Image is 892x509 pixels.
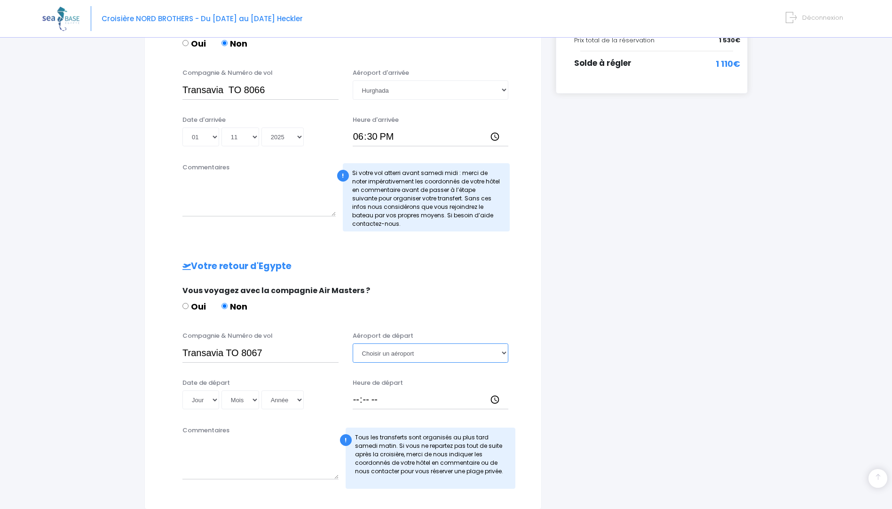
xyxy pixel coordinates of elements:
div: Tous les transferts sont organisés au plus tard samedi matin. Si vous ne repartez pas tout de sui... [346,428,516,489]
label: Compagnie & Numéro de vol [182,331,273,341]
input: Oui [182,40,189,46]
label: Heure d'arrivée [353,115,399,125]
label: Date de départ [182,378,230,388]
label: Commentaires [182,426,229,435]
span: 1 110€ [716,57,740,70]
label: Non [221,37,247,50]
label: Date d'arrivée [182,115,226,125]
label: Heure de départ [353,378,403,388]
span: Déconnexion [802,13,843,22]
span: Croisière NORD BROTHERS - Du [DATE] au [DATE] Heckler [102,14,303,24]
label: Aéroport d'arrivée [353,68,409,78]
span: Solde à régler [574,57,632,69]
div: Si votre vol atterri avant samedi midi : merci de noter impérativement les coordonnés de votre hô... [343,163,510,231]
label: Aéroport de départ [353,331,413,341]
div: ! [337,170,349,182]
input: Non [221,303,228,309]
input: Oui [182,303,189,309]
span: 1 530€ [719,36,740,45]
div: ! [340,434,352,446]
label: Oui [182,300,206,313]
span: Vous voyagez avec la compagnie Air Masters ? [182,285,370,296]
span: Prix total de la réservation [574,36,655,45]
input: Non [221,40,228,46]
label: Commentaires [182,163,229,172]
h2: Votre retour d'Egypte [164,261,522,272]
label: Oui [182,37,206,50]
label: Non [221,300,247,313]
label: Compagnie & Numéro de vol [182,68,273,78]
